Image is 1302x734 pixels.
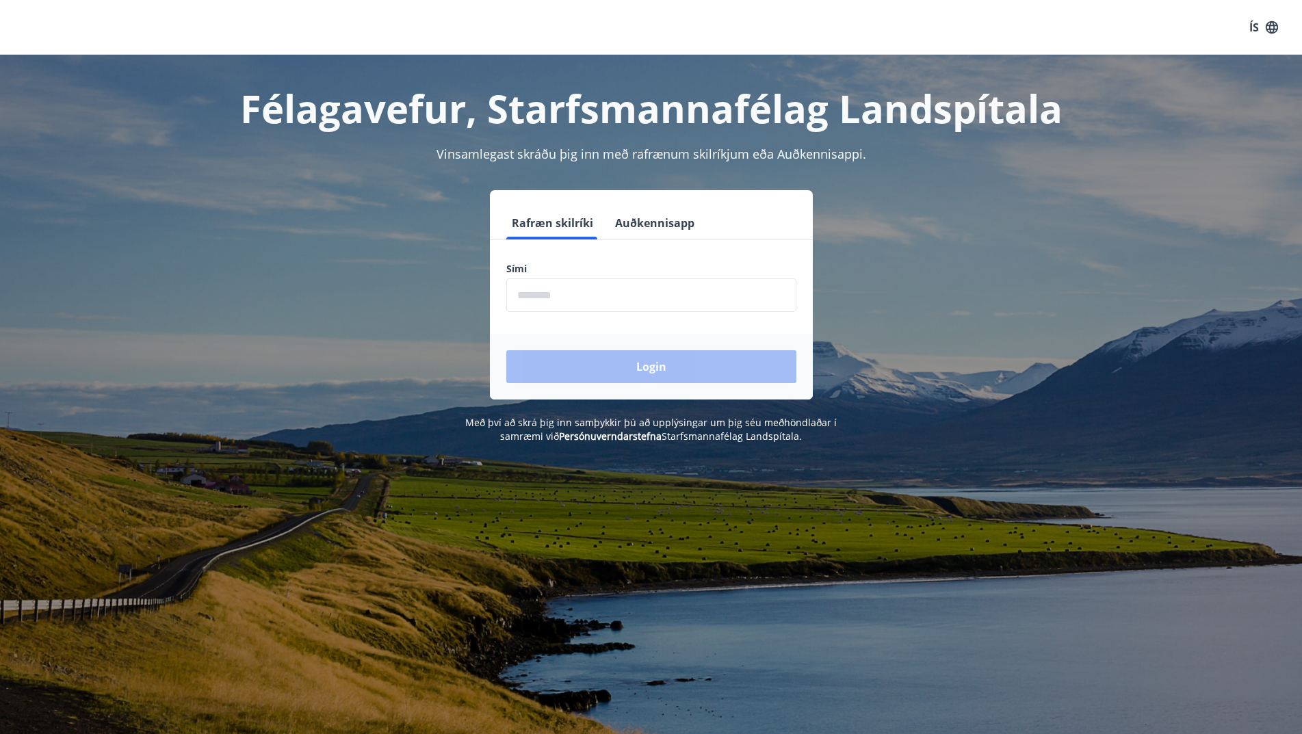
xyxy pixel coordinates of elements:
[610,207,700,239] button: Auðkennisapp
[559,430,662,443] a: Persónuverndarstefna
[1242,15,1286,40] button: ÍS
[506,262,796,276] label: Sími
[175,82,1128,134] h1: Félagavefur, Starfsmannafélag Landspítala
[506,207,599,239] button: Rafræn skilríki
[437,146,866,162] span: Vinsamlegast skráðu þig inn með rafrænum skilríkjum eða Auðkennisappi.
[465,416,837,443] span: Með því að skrá þig inn samþykkir þú að upplýsingar um þig séu meðhöndlaðar í samræmi við Starfsm...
